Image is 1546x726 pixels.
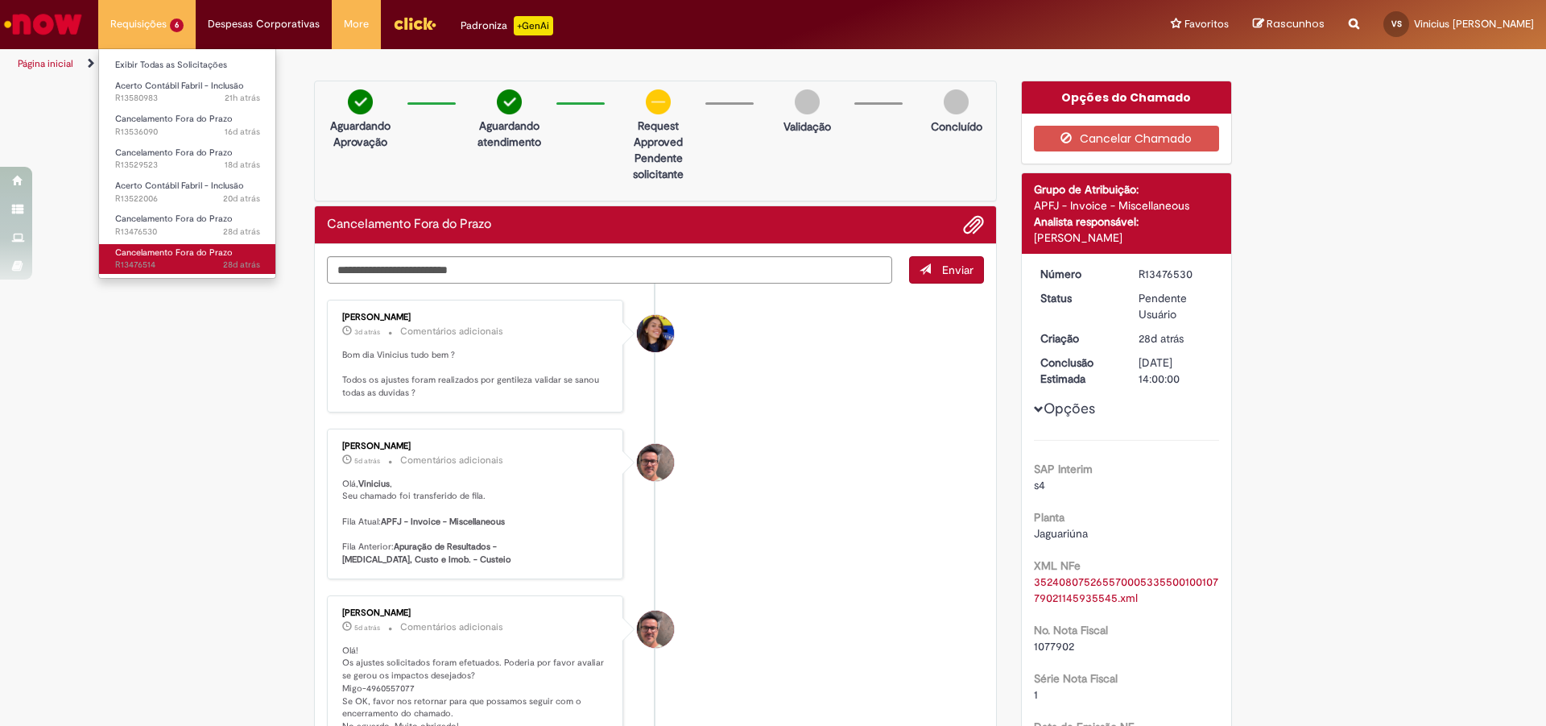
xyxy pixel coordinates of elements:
[12,49,1019,79] ul: Trilhas de página
[115,92,260,105] span: R13580983
[358,478,390,490] b: Vinicius
[223,226,260,238] time: 03/09/2025 12:04:50
[115,226,260,239] span: R13476530
[354,456,380,466] span: 5d atrás
[795,89,820,114] img: img-circle-grey.png
[1184,16,1229,32] span: Favoritos
[225,92,260,104] span: 21h atrás
[514,16,553,35] p: +GenAi
[342,608,610,618] div: [PERSON_NAME]
[115,259,260,272] span: R13476514
[99,110,276,140] a: Aberto R13536090 : Cancelamento Fora do Prazo
[2,8,85,40] img: ServiceNow
[646,89,671,114] img: circle-minus.png
[1139,331,1184,346] span: 28d atrás
[1022,81,1232,114] div: Opções do Chamado
[342,541,511,566] b: Apuração de Resultados - [MEDICAL_DATA], Custo e Imob. - Custeio
[354,456,380,466] time: 26/09/2025 16:34:35
[400,325,503,338] small: Comentários adicionais
[619,118,697,150] p: request approved
[99,210,276,240] a: Aberto R13476530 : Cancelamento Fora do Prazo
[115,193,260,205] span: R13522006
[1028,266,1127,282] dt: Número
[1034,126,1220,151] button: Cancelar Chamado
[99,244,276,274] a: Aberto R13476514 : Cancelamento Fora do Prazo
[18,57,73,70] a: Página inicial
[931,118,982,135] p: Concluído
[1034,197,1220,214] div: APFJ - Invoice - Miscellaneous
[942,263,973,277] span: Enviar
[963,214,984,235] button: Adicionar anexos
[115,213,233,225] span: Cancelamento Fora do Prazo
[1034,639,1074,653] span: 1077902
[1139,355,1213,387] div: [DATE] 14:00:00
[1034,671,1118,686] b: Série Nota Fiscal
[99,177,276,207] a: Aberto R13522006 : Acerto Contábil Fabril - Inclusão
[99,77,276,107] a: Aberto R13580983 : Acerto Contábil Fabril - Inclusão
[223,193,260,205] span: 20d atrás
[225,159,260,171] span: 18d atrás
[115,80,244,92] span: Acerto Contábil Fabril - Inclusão
[1139,331,1184,346] time: 03/09/2025 12:04:49
[944,89,969,114] img: img-circle-grey.png
[461,16,553,35] div: Padroniza
[1139,266,1213,282] div: R13476530
[354,623,380,633] time: 26/09/2025 16:34:14
[342,349,610,400] p: Bom dia Vinicius tudo bem ? Todos os ajustes foram realizados por gentileza validar se sanou toda...
[327,256,892,284] textarea: Digite sua mensagem aqui...
[342,478,610,566] p: Olá, , Seu chamado foi transferido de fila. Fila Atual: Fila Anterior:
[1028,330,1127,346] dt: Criação
[1028,290,1127,306] dt: Status
[400,454,503,467] small: Comentários adicionais
[225,126,260,138] span: 16d atrás
[225,92,260,104] time: 30/09/2025 11:39:53
[223,226,260,238] span: 28d atrás
[1034,462,1093,476] b: SAP Interim
[327,218,491,232] h2: Cancelamento Fora do Prazo Histórico de tíquete
[344,16,369,32] span: More
[1267,16,1325,31] span: Rascunhos
[497,89,522,114] img: check-circle-green.png
[354,623,380,633] span: 5d atrás
[1034,230,1220,246] div: [PERSON_NAME]
[321,118,399,150] p: Aguardando Aprovação
[400,620,503,634] small: Comentários adicionais
[1034,526,1088,541] span: Jaguariúna
[115,147,233,159] span: Cancelamento Fora do Prazo
[223,193,260,205] time: 11/09/2025 12:47:39
[1034,623,1108,637] b: No. Nota Fiscal
[110,16,167,32] span: Requisições
[115,180,244,192] span: Acerto Contábil Fabril - Inclusão
[470,118,548,150] p: Aguardando atendimento
[115,113,233,125] span: Cancelamento Fora do Prazo
[342,313,610,322] div: [PERSON_NAME]
[1034,214,1220,230] div: Analista responsável:
[115,159,260,172] span: R13529523
[1414,17,1534,31] span: Vinicius [PERSON_NAME]
[1391,19,1402,29] span: VS
[1139,290,1213,322] div: Pendente Usuário
[1034,575,1218,605] a: Download de 35240807526557000533550010010779021145935545.xml
[381,516,505,528] b: APFJ - Invoice - Miscellaneous
[99,144,276,174] a: Aberto R13529523 : Cancelamento Fora do Prazo
[637,611,674,648] div: Eliezer De Farias
[1034,687,1038,702] span: 1
[783,118,831,135] p: Validação
[1253,17,1325,32] a: Rascunhos
[1034,558,1081,573] b: XML NFe
[354,327,380,337] span: 3d atrás
[99,56,276,74] a: Exibir Todas as Solicitações
[637,444,674,481] div: Eliezer De Farias
[1028,355,1127,387] dt: Conclusão Estimada
[393,11,436,35] img: click_logo_yellow_360x200.png
[115,126,260,139] span: R13536090
[223,259,260,271] time: 03/09/2025 12:02:32
[223,259,260,271] span: 28d atrás
[909,256,984,284] button: Enviar
[637,315,674,352] div: Barbara Luiza de Oliveira Ferreira
[115,247,233,259] span: Cancelamento Fora do Prazo
[1034,478,1045,492] span: s4
[1034,510,1064,525] b: Planta
[342,442,610,451] div: [PERSON_NAME]
[98,48,276,279] ul: Requisições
